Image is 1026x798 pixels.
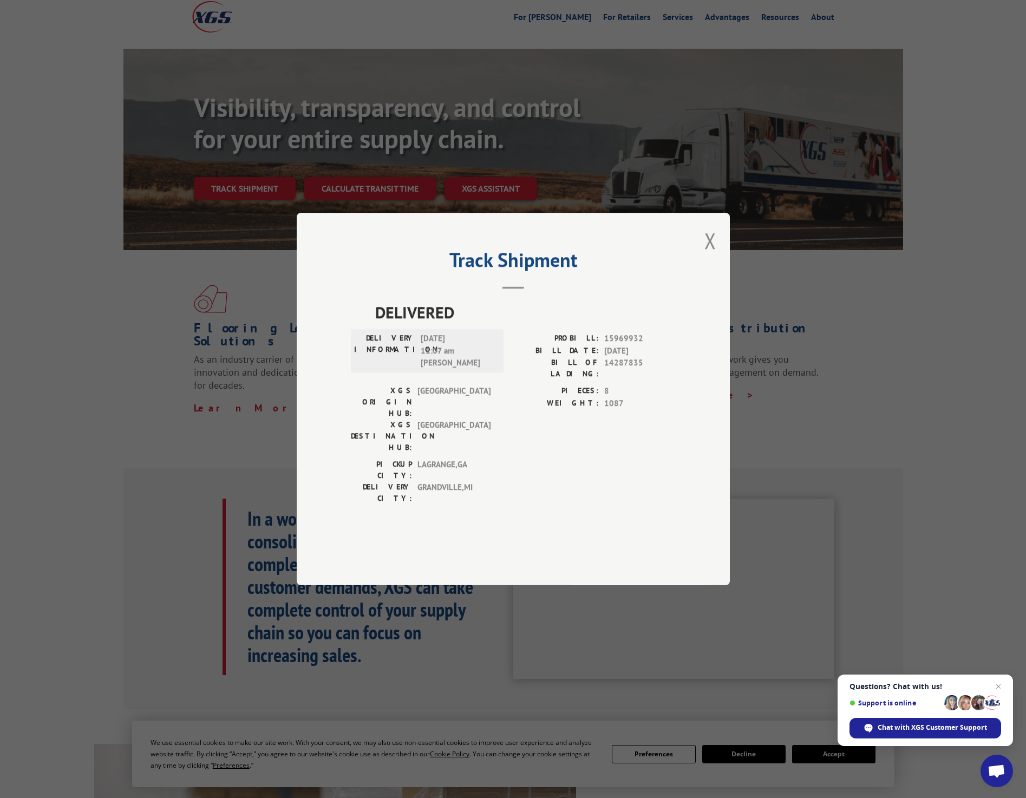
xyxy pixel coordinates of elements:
span: [GEOGRAPHIC_DATA] [417,385,491,419]
label: PIECES: [513,385,599,397]
span: GRANDVILLE , MI [417,481,491,504]
span: Chat with XGS Customer Support [878,723,987,732]
span: LAGRANGE , GA [417,459,491,481]
label: XGS DESTINATION HUB: [351,419,412,453]
span: Close chat [992,680,1005,693]
span: 14287835 [604,357,676,380]
div: Open chat [981,755,1013,787]
label: XGS ORIGIN HUB: [351,385,412,419]
span: Support is online [849,699,940,707]
span: 8 [604,385,676,397]
span: DELIVERED [375,300,676,324]
label: PROBILL: [513,332,599,345]
button: Close modal [704,226,716,255]
label: DELIVERY CITY: [351,481,412,504]
label: PICKUP CITY: [351,459,412,481]
label: BILL OF LADING: [513,357,599,380]
span: 15969932 [604,332,676,345]
label: DELIVERY INFORMATION: [354,332,415,369]
span: [GEOGRAPHIC_DATA] [417,419,491,453]
span: Questions? Chat with us! [849,682,1001,691]
h2: Track Shipment [351,252,676,273]
label: BILL DATE: [513,345,599,357]
span: 1087 [604,397,676,410]
label: WEIGHT: [513,397,599,410]
div: Chat with XGS Customer Support [849,718,1001,738]
span: [DATE] [604,345,676,357]
span: [DATE] 11:07 am [PERSON_NAME] [421,332,494,369]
